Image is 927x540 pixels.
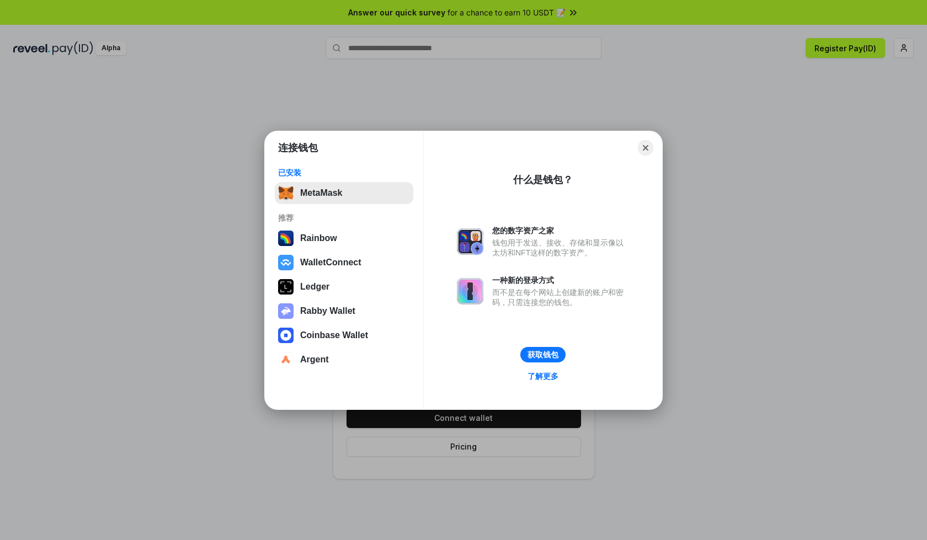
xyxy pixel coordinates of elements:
[278,185,294,201] img: svg+xml,%3Csvg%20fill%3D%22none%22%20height%3D%2233%22%20viewBox%3D%220%200%2035%2033%22%20width%...
[275,349,413,371] button: Argent
[278,328,294,343] img: svg+xml,%3Csvg%20width%3D%2228%22%20height%3D%2228%22%20viewBox%3D%220%200%2028%2028%22%20fill%3D...
[492,238,629,258] div: 钱包用于发送、接收、存储和显示像以太坊和NFT这样的数字资产。
[278,279,294,295] img: svg+xml,%3Csvg%20xmlns%3D%22http%3A%2F%2Fwww.w3.org%2F2000%2Fsvg%22%20width%3D%2228%22%20height%3...
[300,282,329,292] div: Ledger
[457,228,483,255] img: svg+xml,%3Csvg%20xmlns%3D%22http%3A%2F%2Fwww.w3.org%2F2000%2Fsvg%22%20fill%3D%22none%22%20viewBox...
[278,213,410,223] div: 推荐
[300,355,329,365] div: Argent
[513,173,573,186] div: 什么是钱包？
[275,227,413,249] button: Rainbow
[300,330,368,340] div: Coinbase Wallet
[278,255,294,270] img: svg+xml,%3Csvg%20width%3D%2228%22%20height%3D%2228%22%20viewBox%3D%220%200%2028%2028%22%20fill%3D...
[275,182,413,204] button: MetaMask
[492,275,629,285] div: 一种新的登录方式
[300,306,355,316] div: Rabby Wallet
[278,352,294,367] img: svg+xml,%3Csvg%20width%3D%2228%22%20height%3D%2228%22%20viewBox%3D%220%200%2028%2028%22%20fill%3D...
[278,231,294,246] img: svg+xml,%3Csvg%20width%3D%22120%22%20height%3D%22120%22%20viewBox%3D%220%200%20120%20120%22%20fil...
[638,140,653,156] button: Close
[300,258,361,268] div: WalletConnect
[278,303,294,319] img: svg+xml,%3Csvg%20xmlns%3D%22http%3A%2F%2Fwww.w3.org%2F2000%2Fsvg%22%20fill%3D%22none%22%20viewBox...
[300,233,337,243] div: Rainbow
[521,369,565,383] a: 了解更多
[278,141,318,154] h1: 连接钱包
[275,252,413,274] button: WalletConnect
[528,350,558,360] div: 获取钱包
[492,287,629,307] div: 而不是在每个网站上创建新的账户和密码，只需连接您的钱包。
[300,188,342,198] div: MetaMask
[275,276,413,298] button: Ledger
[275,300,413,322] button: Rabby Wallet
[275,324,413,346] button: Coinbase Wallet
[528,371,558,381] div: 了解更多
[520,347,566,362] button: 获取钱包
[492,226,629,236] div: 您的数字资产之家
[457,278,483,304] img: svg+xml,%3Csvg%20xmlns%3D%22http%3A%2F%2Fwww.w3.org%2F2000%2Fsvg%22%20fill%3D%22none%22%20viewBox...
[278,168,410,178] div: 已安装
